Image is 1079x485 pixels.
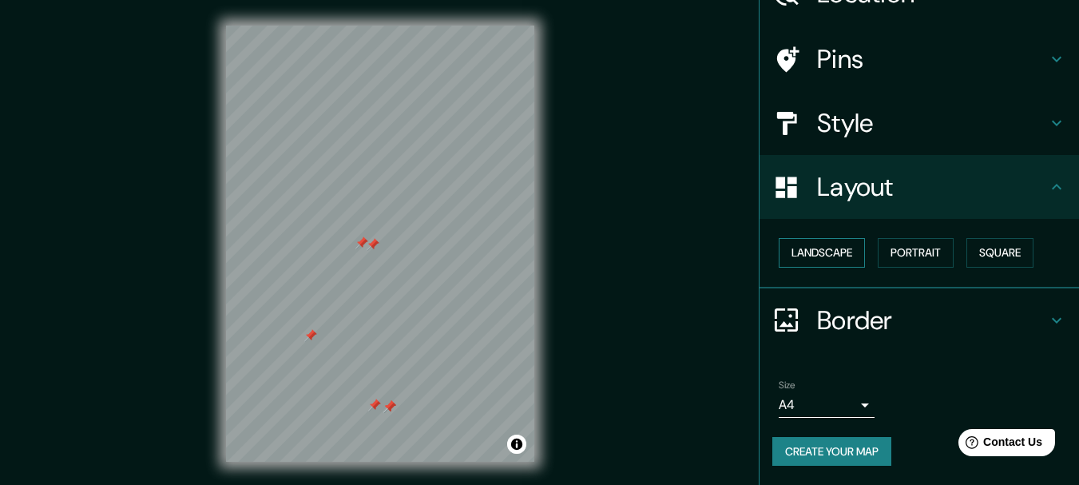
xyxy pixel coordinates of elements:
label: Size [779,378,795,392]
div: Border [760,288,1079,352]
iframe: Help widget launcher [937,423,1061,467]
canvas: Map [226,26,534,462]
h4: Pins [817,43,1047,75]
h4: Layout [817,171,1047,203]
h4: Style [817,107,1047,139]
button: Toggle attribution [507,435,526,454]
button: Portrait [878,238,954,268]
div: Pins [760,27,1079,91]
div: A4 [779,392,875,418]
div: Style [760,91,1079,155]
button: Square [966,238,1033,268]
button: Create your map [772,437,891,467]
h4: Border [817,304,1047,336]
button: Landscape [779,238,865,268]
div: Layout [760,155,1079,219]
